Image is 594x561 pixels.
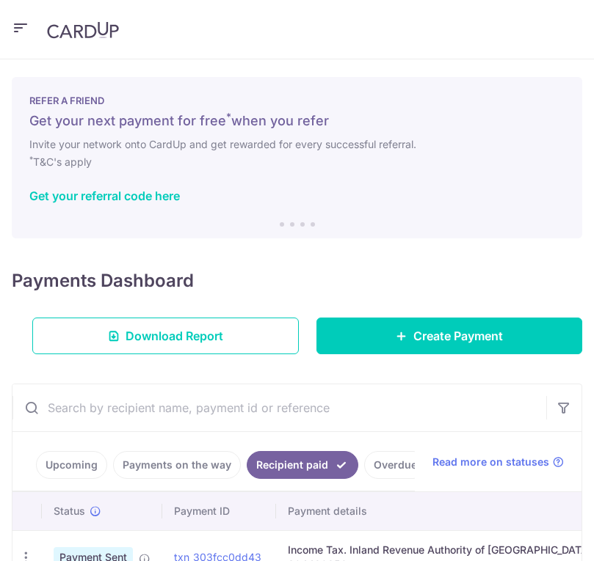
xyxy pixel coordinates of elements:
[113,451,241,479] a: Payments on the way
[316,318,583,354] a: Create Payment
[126,327,223,345] span: Download Report
[364,451,427,479] a: Overdue
[432,455,549,469] span: Read more on statuses
[432,455,564,469] a: Read more on statuses
[29,95,565,106] p: REFER A FRIEND
[162,492,276,530] th: Payment ID
[54,504,85,518] span: Status
[12,268,194,294] h4: Payments Dashboard
[32,318,299,354] a: Download Report
[29,136,565,171] h6: Invite your network onto CardUp and get rewarded for every successful referral. T&C's apply
[413,327,503,345] span: Create Payment
[29,188,180,203] a: Get your referral code here
[47,21,119,39] img: CardUp
[499,517,579,554] iframe: Opens a widget where you can find more information
[247,451,358,479] a: Recipient paid
[12,384,546,431] input: Search by recipient name, payment id or reference
[29,112,565,130] h5: Get your next payment for free when you refer
[36,451,107,479] a: Upcoming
